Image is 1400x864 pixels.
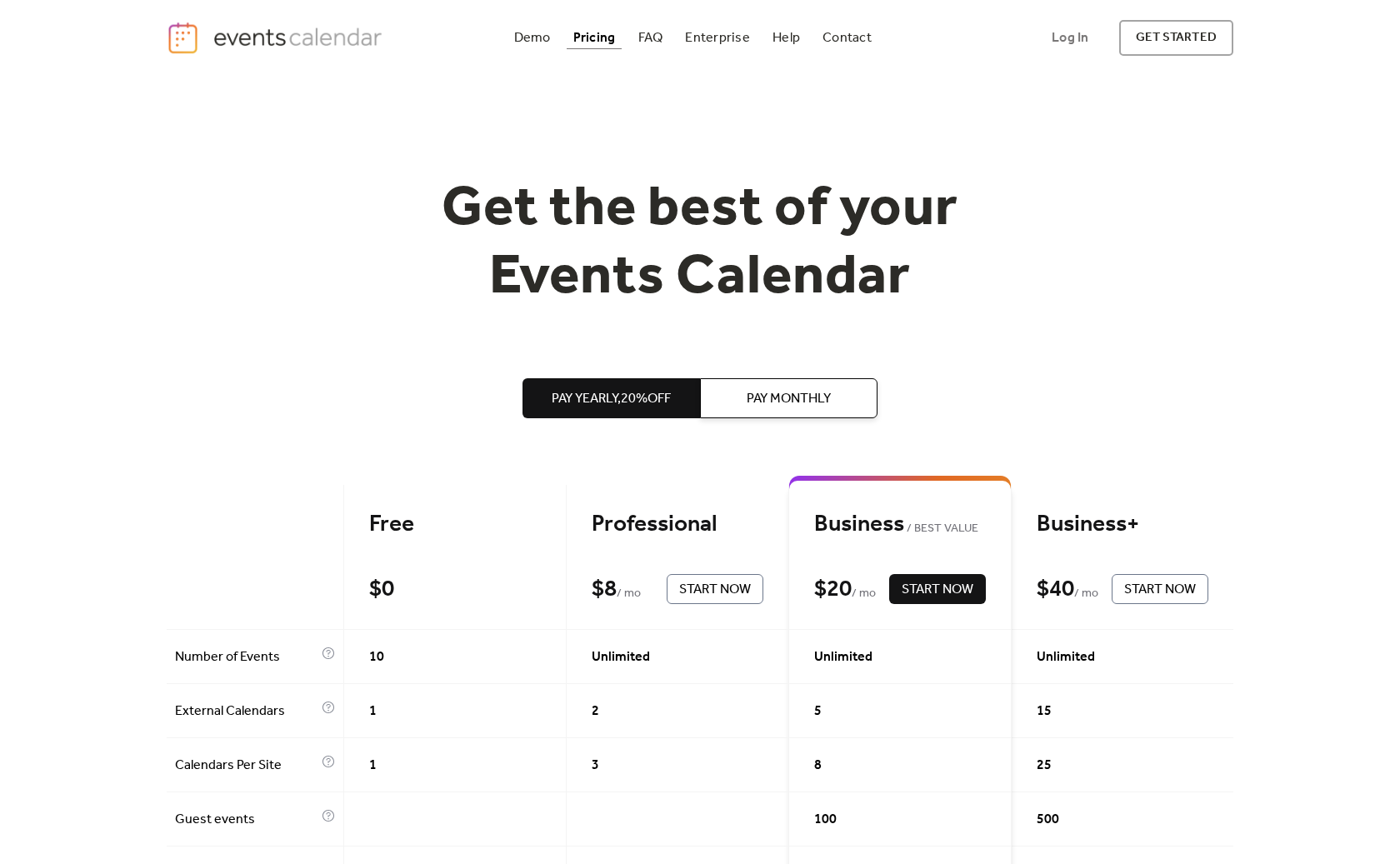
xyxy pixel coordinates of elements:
[1037,575,1074,604] div: $ 40
[1037,647,1095,667] span: Unlimited
[747,389,831,409] span: Pay Monthly
[1124,580,1196,600] span: Start Now
[369,756,377,776] span: 1
[507,27,557,49] a: Demo
[814,702,822,722] span: 5
[1037,702,1052,722] span: 15
[766,27,807,49] a: Help
[816,27,878,49] a: Contact
[822,33,872,42] div: Contact
[700,378,877,418] button: Pay Monthly
[369,647,384,667] span: 10
[814,510,986,539] div: Business
[852,584,876,604] span: / mo
[552,389,671,409] span: Pay Yearly, 20% off
[638,33,663,42] div: FAQ
[175,810,317,830] span: Guest events
[369,575,394,604] div: $ 0
[902,580,973,600] span: Start Now
[1035,20,1105,56] a: Log In
[679,580,751,600] span: Start Now
[369,702,377,722] span: 1
[592,756,599,776] span: 3
[1037,510,1208,539] div: Business+
[175,702,317,722] span: External Calendars
[889,574,986,604] button: Start Now
[667,574,763,604] button: Start Now
[678,27,756,49] a: Enterprise
[380,176,1020,312] h1: Get the best of your Events Calendar
[617,584,641,604] span: / mo
[814,647,872,667] span: Unlimited
[685,33,749,42] div: Enterprise
[573,33,616,42] div: Pricing
[369,510,541,539] div: Free
[814,810,837,830] span: 100
[772,33,800,42] div: Help
[1074,584,1098,604] span: / mo
[592,647,650,667] span: Unlimited
[592,702,599,722] span: 2
[175,756,317,776] span: Calendars Per Site
[904,519,978,539] span: BEST VALUE
[592,510,763,539] div: Professional
[632,27,670,49] a: FAQ
[814,575,852,604] div: $ 20
[514,33,551,42] div: Demo
[1037,810,1059,830] span: 500
[175,647,317,667] span: Number of Events
[167,21,387,55] a: home
[567,27,622,49] a: Pricing
[522,378,700,418] button: Pay Yearly,20%off
[1119,20,1233,56] a: get started
[814,756,822,776] span: 8
[1037,756,1052,776] span: 25
[1112,574,1208,604] button: Start Now
[592,575,617,604] div: $ 8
